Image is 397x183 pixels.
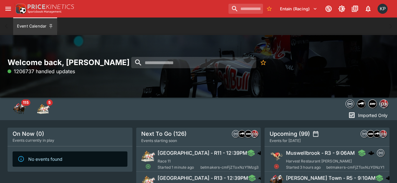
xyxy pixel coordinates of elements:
[13,18,57,35] button: Event Calendar
[37,103,50,115] img: harness_racing
[344,98,389,110] div: Event type filters
[367,130,374,138] div: samemeetingmulti
[323,3,334,14] button: Connected to PK
[313,131,319,137] button: settings
[286,150,355,156] h6: Muswellbrook - R3 - 9:06AM
[238,130,246,138] div: nztr
[270,138,301,144] span: Events for [DATE]
[232,130,239,137] img: betmakers.png
[251,130,258,137] img: pricekinetics.png
[228,4,263,14] input: search
[141,149,155,163] img: harness_racing.png
[158,159,171,163] span: Race 11
[286,159,352,163] span: Harvest Restaurant [PERSON_NAME]
[28,10,62,13] img: Sportsbook Management
[258,175,265,181] div: cerberus
[37,103,50,115] div: Harness Racing
[244,130,252,138] div: samemeetingmulti
[200,164,258,170] span: betmakers-cmFjZToxNzY1Mzg3
[286,164,326,170] span: Started 3 hours ago
[257,150,264,156] div: cerberus
[361,130,368,137] img: betmakers.png
[8,68,75,75] p: 1206737 handled updates
[368,99,377,108] div: samemeetingmulti
[367,130,374,137] img: samemeetingmulti.png
[349,3,361,14] button: Documentation
[377,149,384,157] div: betmakers
[270,149,283,163] img: greyhound_racing.png
[141,130,187,137] h5: Next To Go (126)
[368,100,377,108] img: samemeetingmulti.png
[158,164,201,170] span: Started 1 minute ago
[270,130,310,137] h5: Upcoming (99)
[346,100,354,108] img: betmakers.png
[380,130,387,137] img: pricekinetics.png
[232,130,239,138] div: betmakers
[158,175,248,181] h6: [GEOGRAPHIC_DATA] - R13 - 12:39PM
[257,150,264,156] img: logo-cerberus.svg
[8,98,55,120] div: Event type filters
[257,57,269,68] button: No Bookmarks
[13,130,44,137] h5: On Now (0)
[286,175,376,181] h6: [PERSON_NAME] Town - R5 - 9:10AM
[368,150,374,156] img: logo-cerberus.svg
[141,138,177,144] span: Events starting soon
[386,175,392,181] img: logo-cerberus.svg
[21,99,30,106] span: 115
[274,164,280,169] svg: Closed
[357,99,366,108] div: nztr
[376,2,389,16] button: Kedar Pandit
[336,3,347,14] button: Toggle light/dark mode
[131,57,256,68] input: search
[380,100,388,108] img: pricekinetics.png
[373,130,381,138] div: nztr
[14,3,26,15] img: PriceKinetics Logo
[13,103,26,115] img: horse_racing
[264,4,274,14] button: No Bookmarks
[28,4,74,9] img: PriceKinetics
[46,99,53,106] span: 5
[326,164,384,170] span: betmakers-cmFjZToxNzY0NzY1
[378,4,388,14] div: Kedar Pandit
[145,164,151,169] svg: Open
[3,3,14,14] button: open drawer
[362,3,374,14] button: Notifications
[368,150,374,156] div: cerberus
[346,99,354,108] div: betmakers
[258,175,265,181] img: logo-cerberus.svg
[158,150,247,156] h6: [GEOGRAPHIC_DATA] - R11 - 12:39PM
[245,130,252,137] img: samemeetingmulti.png
[358,112,388,119] p: Imported Only
[239,130,245,137] img: nztr.png
[8,58,132,67] h2: Welcome back, [PERSON_NAME]
[379,99,388,108] div: pricekinetics
[379,130,387,138] div: pricekinetics
[386,175,392,181] div: cerberus
[377,150,384,156] img: betmakers.png
[373,130,380,137] img: nztr.png
[346,110,389,120] button: Imported Only
[28,153,62,165] div: No events found
[251,130,258,138] div: pricekinetics
[276,4,321,14] button: Select Tenant
[357,100,365,108] img: nztr.png
[361,130,368,138] div: betmakers
[13,137,54,144] span: Events currently in play
[13,103,26,115] div: Horse Racing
